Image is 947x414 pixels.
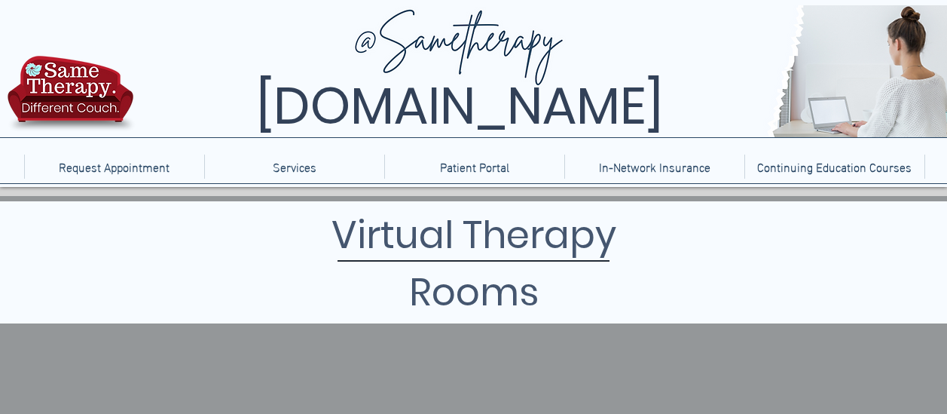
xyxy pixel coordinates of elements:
a: Patient Portal [384,155,564,179]
h1: Virtual Therapy Rooms [245,207,703,321]
a: In-Network Insurance [564,155,744,179]
p: Patient Portal [432,155,517,179]
div: Services [204,155,384,179]
span: [DOMAIN_NAME] [256,70,663,142]
p: Continuing Education Courses [750,155,919,179]
p: Request Appointment [51,155,177,179]
p: In-Network Insurance [591,155,718,179]
a: Request Appointment [24,155,204,179]
p: Services [265,155,324,179]
img: TBH.US [3,54,138,143]
a: Continuing Education Courses [744,155,924,179]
